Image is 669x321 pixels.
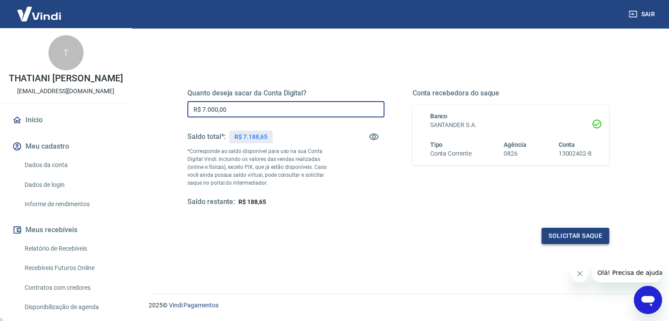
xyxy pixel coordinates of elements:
h6: SANTANDER S.A. [430,120,592,130]
p: *Corresponde ao saldo disponível para uso na sua Conta Digital Vindi. Incluindo os valores das ve... [187,147,335,187]
button: Sair [627,6,658,22]
h5: Quanto deseja sacar da Conta Digital? [187,89,384,98]
div: T [48,35,84,70]
iframe: Fechar mensagem [571,265,589,282]
h6: 0826 [504,149,526,158]
h5: Saldo restante: [187,197,235,207]
a: Dados da conta [21,156,121,174]
a: Vindi Pagamentos [169,302,219,309]
button: Meu cadastro [11,137,121,156]
a: Relatório de Recebíveis [21,240,121,258]
a: Disponibilização de agenda [21,298,121,316]
span: Tipo [430,141,443,148]
a: Início [11,110,121,130]
h5: Conta recebedora do saque [413,89,610,98]
a: Informe de rendimentos [21,195,121,213]
span: Olá! Precisa de ajuda? [5,6,74,13]
p: [EMAIL_ADDRESS][DOMAIN_NAME] [17,87,114,96]
img: Vindi [11,0,68,27]
a: Contratos com credores [21,279,121,297]
button: Solicitar saque [541,228,609,244]
a: Dados de login [21,176,121,194]
h6: Conta Corrente [430,149,472,158]
p: THATIANI [PERSON_NAME] [9,74,123,83]
span: Agência [504,141,526,148]
iframe: Botão para abrir a janela de mensagens [634,286,662,314]
span: Conta [558,141,575,148]
a: Recebíveis Futuros Online [21,259,121,277]
p: 2025 © [149,301,648,310]
iframe: Mensagem da empresa [592,263,662,282]
p: R$ 7.188,65 [234,132,267,142]
h5: Saldo total*: [187,132,226,141]
button: Meus recebíveis [11,220,121,240]
h6: 13002402-8 [558,149,592,158]
span: Banco [430,113,448,120]
span: R$ 188,65 [238,198,266,205]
